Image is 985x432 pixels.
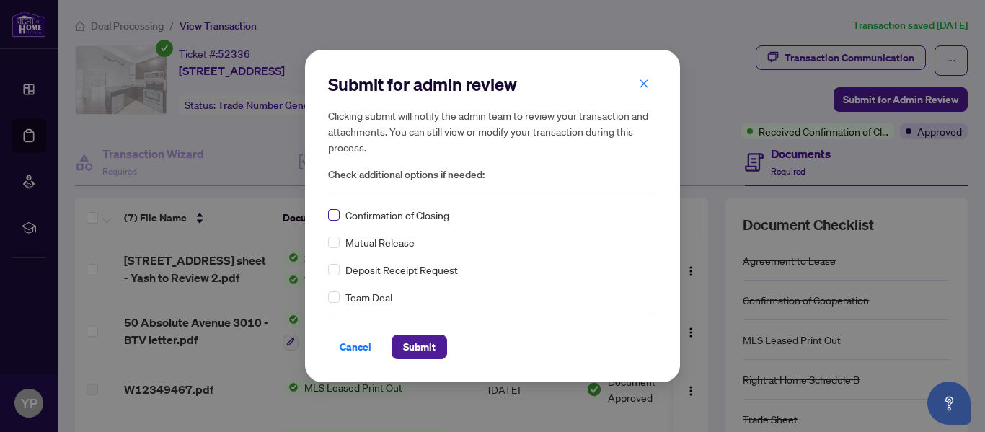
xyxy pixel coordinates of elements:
[328,167,657,183] span: Check additional options if needed:
[403,335,436,358] span: Submit
[927,382,971,425] button: Open asap
[340,335,371,358] span: Cancel
[345,289,392,305] span: Team Deal
[328,107,657,155] h5: Clicking submit will notify the admin team to review your transaction and attachments. You can st...
[392,335,447,359] button: Submit
[639,79,649,89] span: close
[345,207,449,223] span: Confirmation of Closing
[328,335,383,359] button: Cancel
[345,234,415,250] span: Mutual Release
[345,262,458,278] span: Deposit Receipt Request
[328,73,657,96] h2: Submit for admin review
